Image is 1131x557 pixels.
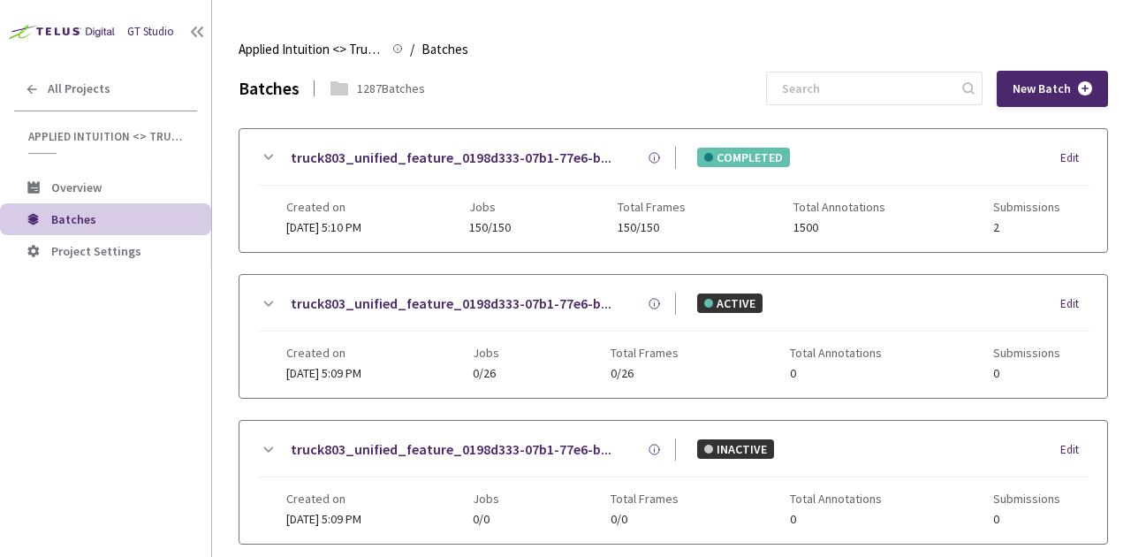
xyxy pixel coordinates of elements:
[291,147,611,169] a: truck803_unified_feature_0198d333-07b1-77e6-b...
[1013,81,1071,96] span: New Batch
[793,221,885,234] span: 1500
[28,129,186,144] span: Applied Intuition <> Trucking Cam SemSeg (Road Structures)
[239,421,1107,544] div: truck803_unified_feature_0198d333-07b1-77e6-b...INACTIVEEditCreated on[DATE] 5:09 PMJobs0/0Total ...
[993,367,1060,380] span: 0
[1060,441,1089,459] div: Edit
[473,513,499,526] span: 0/0
[993,221,1060,234] span: 2
[48,81,110,96] span: All Projects
[469,221,511,234] span: 150/150
[790,492,882,506] span: Total Annotations
[286,219,361,235] span: [DATE] 5:10 PM
[291,293,611,315] a: truck803_unified_feature_0198d333-07b1-77e6-b...
[1060,295,1089,313] div: Edit
[611,346,679,360] span: Total Frames
[993,513,1060,526] span: 0
[793,200,885,214] span: Total Annotations
[51,179,102,195] span: Overview
[611,492,679,506] span: Total Frames
[473,367,499,380] span: 0/26
[286,492,361,506] span: Created on
[697,439,774,459] div: INACTIVE
[51,211,96,227] span: Batches
[51,243,141,259] span: Project Settings
[410,39,414,60] li: /
[618,221,686,234] span: 150/150
[790,513,882,526] span: 0
[790,346,882,360] span: Total Annotations
[127,24,174,41] div: GT Studio
[239,76,300,102] div: Batches
[239,129,1107,252] div: truck803_unified_feature_0198d333-07b1-77e6-b...COMPLETEDEditCreated on[DATE] 5:10 PMJobs150/150T...
[421,39,468,60] span: Batches
[771,72,960,104] input: Search
[993,346,1060,360] span: Submissions
[473,346,499,360] span: Jobs
[993,492,1060,506] span: Submissions
[286,365,361,381] span: [DATE] 5:09 PM
[1060,149,1089,167] div: Edit
[993,200,1060,214] span: Submissions
[611,367,679,380] span: 0/26
[239,275,1107,398] div: truck803_unified_feature_0198d333-07b1-77e6-b...ACTIVEEditCreated on[DATE] 5:09 PMJobs0/26Total F...
[697,294,763,313] div: ACTIVE
[790,367,882,380] span: 0
[286,511,361,527] span: [DATE] 5:09 PM
[469,200,511,214] span: Jobs
[286,200,361,214] span: Created on
[239,39,382,60] span: Applied Intuition <> Trucking Cam SemSeg (Road Structures)
[473,492,499,506] span: Jobs
[618,200,686,214] span: Total Frames
[611,513,679,526] span: 0/0
[697,148,790,167] div: COMPLETED
[286,346,361,360] span: Created on
[291,439,611,461] a: truck803_unified_feature_0198d333-07b1-77e6-b...
[357,80,425,97] div: 1287 Batches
